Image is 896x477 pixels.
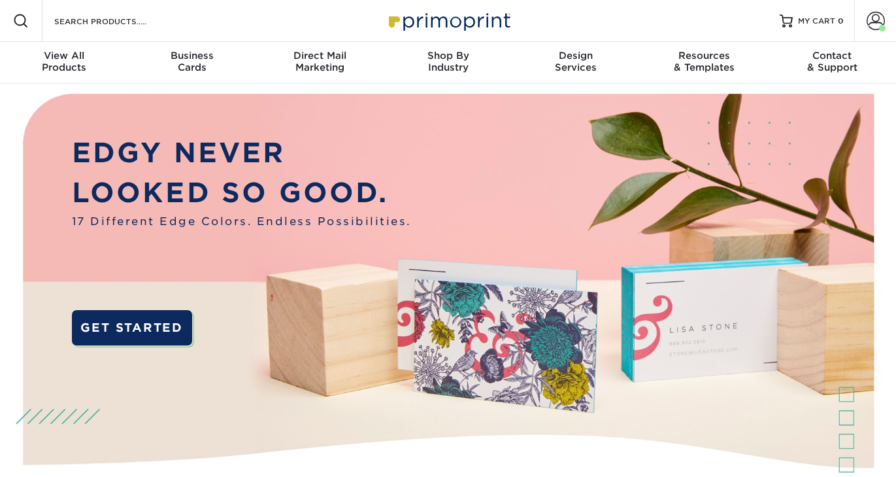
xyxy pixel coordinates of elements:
img: Primoprint [383,7,514,35]
span: Resources [640,50,768,62]
span: Design [512,50,640,62]
span: Business [128,50,256,62]
a: Direct MailMarketing [256,42,384,84]
a: Shop ByIndustry [384,42,512,84]
div: Services [512,50,640,73]
p: EDGY NEVER [72,133,411,173]
a: GET STARTED [72,310,192,345]
a: BusinessCards [128,42,256,84]
div: Cards [128,50,256,73]
a: DesignServices [512,42,640,84]
a: Resources& Templates [640,42,768,84]
div: & Templates [640,50,768,73]
input: SEARCH PRODUCTS..... [53,13,180,29]
span: Direct Mail [256,50,384,62]
span: Contact [768,50,896,62]
div: Industry [384,50,512,73]
span: 0 [838,16,844,26]
div: & Support [768,50,896,73]
a: Contact& Support [768,42,896,84]
p: LOOKED SO GOOD. [72,173,411,213]
div: Marketing [256,50,384,73]
span: MY CART [798,16,835,27]
span: Shop By [384,50,512,62]
span: 17 Different Edge Colors. Endless Possibilities. [72,213,411,230]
